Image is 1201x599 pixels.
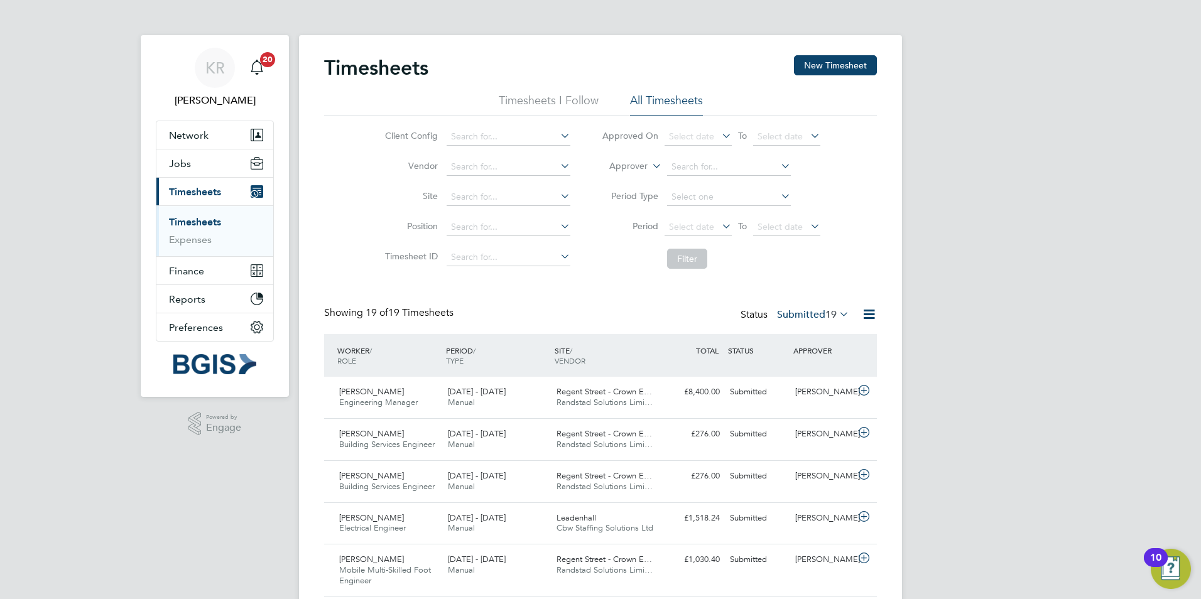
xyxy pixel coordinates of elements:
[324,55,428,80] h2: Timesheets
[337,355,356,365] span: ROLE
[602,190,658,202] label: Period Type
[369,345,372,355] span: /
[448,522,475,533] span: Manual
[660,382,725,402] div: £8,400.00
[169,186,221,198] span: Timesheets
[591,160,648,173] label: Approver
[169,321,223,333] span: Preferences
[169,158,191,170] span: Jobs
[339,512,404,523] span: [PERSON_NAME]
[790,549,856,570] div: [PERSON_NAME]
[790,424,856,445] div: [PERSON_NAME]
[1151,549,1191,589] button: Open Resource Center, 10 new notifications
[339,397,418,407] span: Engineering Manager
[141,35,289,397] nav: Main navigation
[381,220,438,232] label: Position
[630,93,703,116] li: All Timesheets
[447,219,570,236] input: Search for...
[734,127,751,144] span: To
[825,308,837,321] span: 19
[156,313,273,341] button: Preferences
[169,129,209,141] span: Network
[667,249,707,269] button: Filter
[557,564,653,575] span: Randstad Solutions Limi…
[156,48,274,108] a: KR[PERSON_NAME]
[339,481,435,492] span: Building Services Engineer
[448,397,475,407] span: Manual
[448,481,475,492] span: Manual
[667,188,791,206] input: Select one
[570,345,572,355] span: /
[339,564,431,586] span: Mobile Multi-Skilled Foot Engineer
[725,339,790,362] div: STATUS
[790,466,856,487] div: [PERSON_NAME]
[447,249,570,266] input: Search for...
[156,93,274,108] span: Kirsty Roberts
[669,221,714,232] span: Select date
[334,339,443,372] div: WORKER
[156,354,274,374] a: Go to home page
[557,386,652,397] span: Regent Street - Crown E…
[602,130,658,141] label: Approved On
[447,158,570,176] input: Search for...
[741,306,852,324] div: Status
[339,386,404,397] span: [PERSON_NAME]
[381,190,438,202] label: Site
[790,339,856,362] div: APPROVER
[725,508,790,529] div: Submitted
[557,397,653,407] span: Randstad Solutions Limi…
[667,158,791,176] input: Search for...
[339,522,406,533] span: Electrical Engineer
[557,481,653,492] span: Randstad Solutions Limi…
[156,257,273,284] button: Finance
[448,554,506,564] span: [DATE] - [DATE]
[381,251,438,262] label: Timesheet ID
[169,265,204,277] span: Finance
[557,439,653,450] span: Randstad Solutions Limi…
[156,205,273,256] div: Timesheets
[381,160,438,171] label: Vendor
[339,470,404,481] span: [PERSON_NAME]
[244,48,269,88] a: 20
[790,382,856,402] div: [PERSON_NAME]
[260,52,275,67] span: 20
[156,178,273,205] button: Timesheets
[758,131,803,142] span: Select date
[473,345,476,355] span: /
[448,470,506,481] span: [DATE] - [DATE]
[660,549,725,570] div: £1,030.40
[794,55,877,75] button: New Timesheet
[169,234,212,246] a: Expenses
[499,93,599,116] li: Timesheets I Follow
[557,512,596,523] span: Leadenhall
[448,564,475,575] span: Manual
[725,549,790,570] div: Submitted
[660,508,725,529] div: £1,518.24
[169,293,205,305] span: Reports
[696,345,719,355] span: TOTAL
[339,428,404,439] span: [PERSON_NAME]
[173,354,256,374] img: bgis-logo-retina.png
[448,439,475,450] span: Manual
[557,522,653,533] span: Cbw Staffing Solutions Ltd
[555,355,585,365] span: VENDOR
[188,412,242,436] a: Powered byEngage
[725,466,790,487] div: Submitted
[339,439,435,450] span: Building Services Engineer
[790,508,856,529] div: [PERSON_NAME]
[366,306,388,319] span: 19 of
[557,428,652,439] span: Regent Street - Crown E…
[734,218,751,234] span: To
[725,382,790,402] div: Submitted
[381,130,438,141] label: Client Config
[169,216,221,228] a: Timesheets
[1150,558,1161,574] div: 10
[448,386,506,397] span: [DATE] - [DATE]
[443,339,552,372] div: PERIOD
[206,412,241,423] span: Powered by
[447,128,570,146] input: Search for...
[324,306,456,320] div: Showing
[447,188,570,206] input: Search for...
[206,423,241,433] span: Engage
[602,220,658,232] label: Period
